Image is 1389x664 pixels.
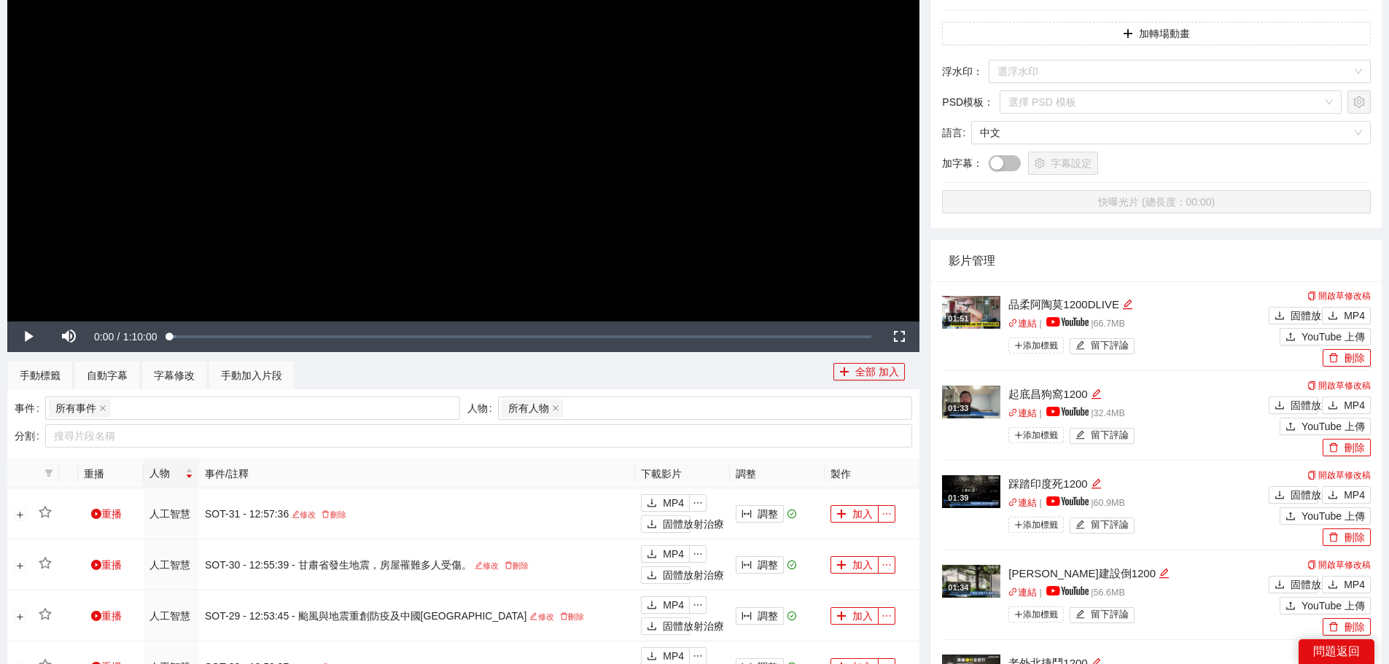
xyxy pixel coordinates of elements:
[1302,600,1365,612] font: YouTube 上傳
[1302,421,1365,432] font: YouTube 上傳
[855,366,899,378] font: 全部 加入
[1280,328,1371,345] button: 上傳YouTube 上傳
[205,508,289,520] font: SOT-31 - 12:57:36
[948,583,968,592] font: 01:34
[758,508,778,520] font: 調整
[641,468,682,480] font: 下載影片
[942,157,973,169] font: 加字幕
[1269,576,1318,593] button: 下載固體放射治療
[647,549,657,561] span: 下載
[1091,475,1102,493] div: 編輯
[787,612,797,621] span: 檢查圓圈
[1039,587,1041,598] font: |
[833,363,905,380] button: 加全部 加入
[1091,609,1129,620] font: 留下評論
[1285,332,1296,343] span: 上傳
[742,509,752,520] span: 列寬
[1323,618,1371,636] button: 刪除刪除
[690,600,706,610] span: 省略
[1345,352,1365,364] font: 刪除
[1159,568,1170,579] span: 編輯
[879,560,895,570] span: 省略
[1008,587,1018,597] span: 關聯
[15,611,26,622] button: 展開行
[91,611,101,621] span: 遊戲圈
[942,190,1371,214] button: 快曝光片 (總長度：00:00)
[15,509,26,520] button: 展開行
[149,508,190,520] font: 人工智慧
[1328,622,1339,633] span: 刪除
[1023,340,1058,351] font: 添加標籤
[736,505,784,523] button: 列寬調整
[1313,644,1360,658] font: 問題返回
[1323,528,1371,546] button: 刪除刪除
[44,469,53,477] span: 篩選
[117,331,120,343] span: /
[641,545,690,563] button: 下載MP4
[736,556,784,574] button: 列寬調整
[1323,349,1371,367] button: 刪除刪除
[1075,340,1085,351] span: 編輯
[830,607,879,625] button: 加加入
[1307,292,1316,300] span: 複製
[1111,319,1125,329] font: MB
[1008,319,1018,328] span: 關聯
[1093,319,1111,329] font: 66.7
[1046,407,1089,416] img: yt_logo_rgb_light.a676ea31.png
[1023,520,1058,530] font: 添加標籤
[205,468,249,480] font: 事件/註釋
[1070,338,1135,354] button: 編輯留下評論
[1291,579,1352,590] font: 固體放射治療
[1039,498,1041,508] font: |
[1328,310,1338,322] span: 下載
[690,651,706,661] span: 省略
[689,596,707,614] button: 省略
[689,545,707,563] button: 省略
[1322,307,1371,324] button: 下載MP4
[1285,601,1296,612] span: 上傳
[1111,498,1125,508] font: MB
[1070,428,1135,444] button: 編輯留下評論
[1008,408,1018,418] span: 關聯
[300,510,316,519] font: 修改
[1014,431,1023,440] span: 加
[878,505,895,523] button: 省略
[205,559,472,571] font: SOT-30 - 12:55:39 - 甘肅省發生地震，房屋罹難多人受傷。
[94,331,114,343] span: 0:00
[736,607,784,625] button: 列寬調整
[560,612,568,620] span: 刪除
[1091,478,1102,489] span: 編輯
[690,549,706,559] span: 省略
[942,127,962,138] font: 語言
[1275,310,1285,322] span: 下載
[1318,291,1371,301] font: 開啟草修改稿
[1091,587,1093,598] font: |
[647,621,657,633] span: 下載
[1345,442,1365,453] font: 刪除
[1122,296,1133,313] div: 編輯
[87,370,128,381] font: 自動字幕
[1111,408,1125,418] font: MB
[1093,587,1111,598] font: 56.6
[1275,490,1285,501] span: 下載
[689,494,707,512] button: 省略
[1014,610,1023,619] span: 加
[1318,470,1371,480] font: 開啟草修改稿
[1291,489,1352,501] font: 固體放射治療
[1075,430,1085,441] span: 編輯
[641,494,690,512] button: 下載MP4
[984,96,994,108] font: ：
[1091,386,1102,403] div: 編輯
[552,405,559,412] span: 關閉
[1280,597,1371,614] button: 上傳YouTube 上傳
[1139,28,1190,39] font: 加轉場動畫
[852,610,873,622] font: 加入
[1328,532,1339,544] span: 刪除
[1322,576,1371,593] button: 下載MP4
[123,331,157,343] span: 1:10:00
[1318,560,1371,570] font: 開啟草修改稿
[1091,319,1093,329] font: |
[836,560,847,571] span: 加
[55,402,96,414] font: 所有事件
[980,122,1362,144] span: 中文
